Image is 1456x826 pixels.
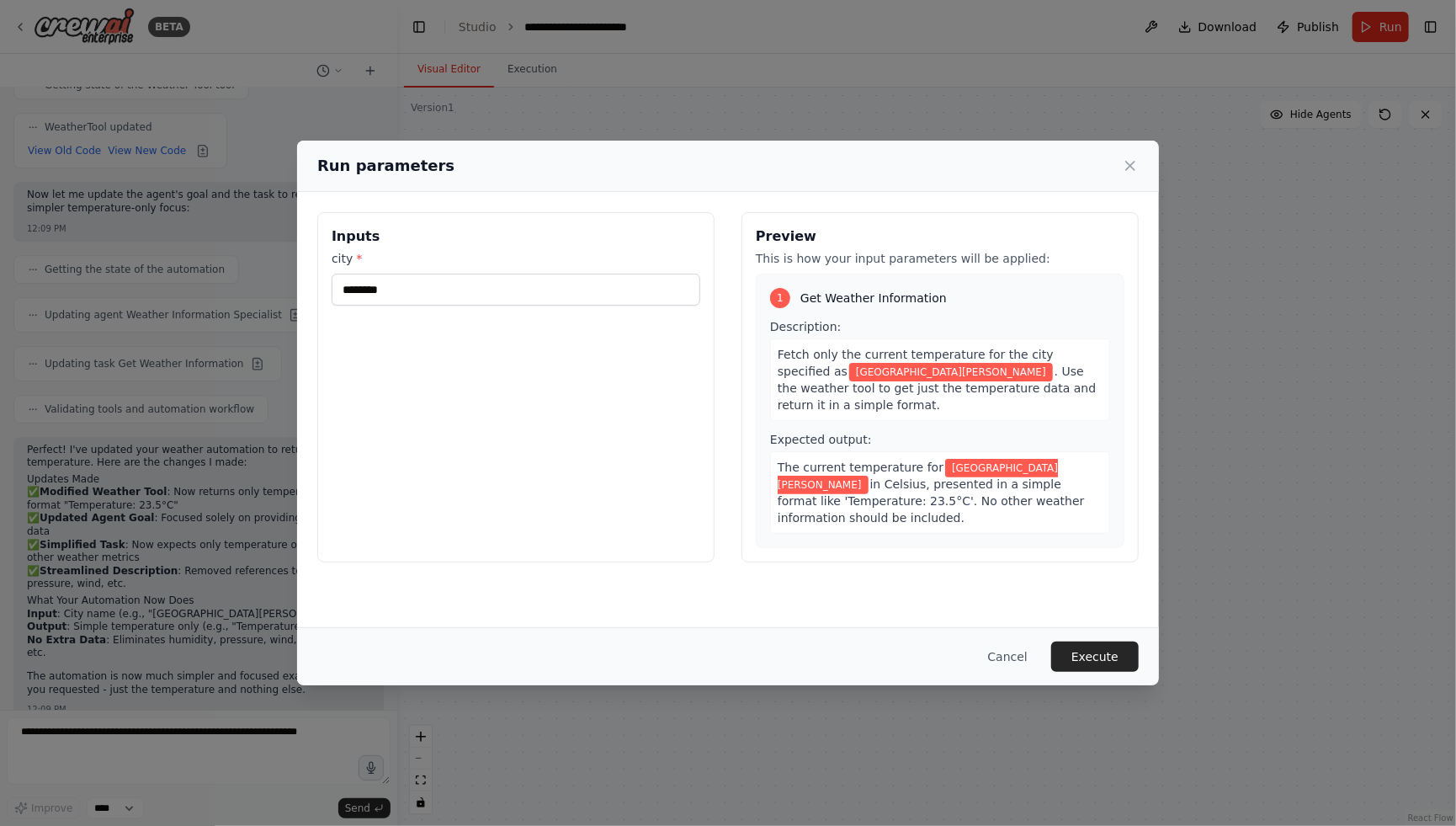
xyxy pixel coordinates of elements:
button: Execute [1051,642,1139,672]
span: The current temperature for [778,461,943,474]
span: Get Weather Information [800,290,947,306]
span: Description: [770,320,841,333]
h3: Preview [756,226,1124,247]
span: Fetch only the current temperature for the city specified as [778,348,1054,378]
span: Variable: city [849,363,1053,381]
span: Variable: city [778,459,1058,494]
h2: Run parameters [317,154,454,178]
button: Cancel [975,642,1041,672]
p: This is how your input parameters will be applied: [756,250,1124,267]
span: . Use the weather tool to get just the temperature data and return it in a simple format. [778,365,1096,412]
span: Expected output: [770,433,872,446]
span: in Celsius, presented in a simple format like 'Temperature: 23.5°C'. No other weather information... [778,477,1085,525]
h3: Inputs [332,226,700,247]
div: 1 [770,288,790,308]
label: city [332,250,700,267]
